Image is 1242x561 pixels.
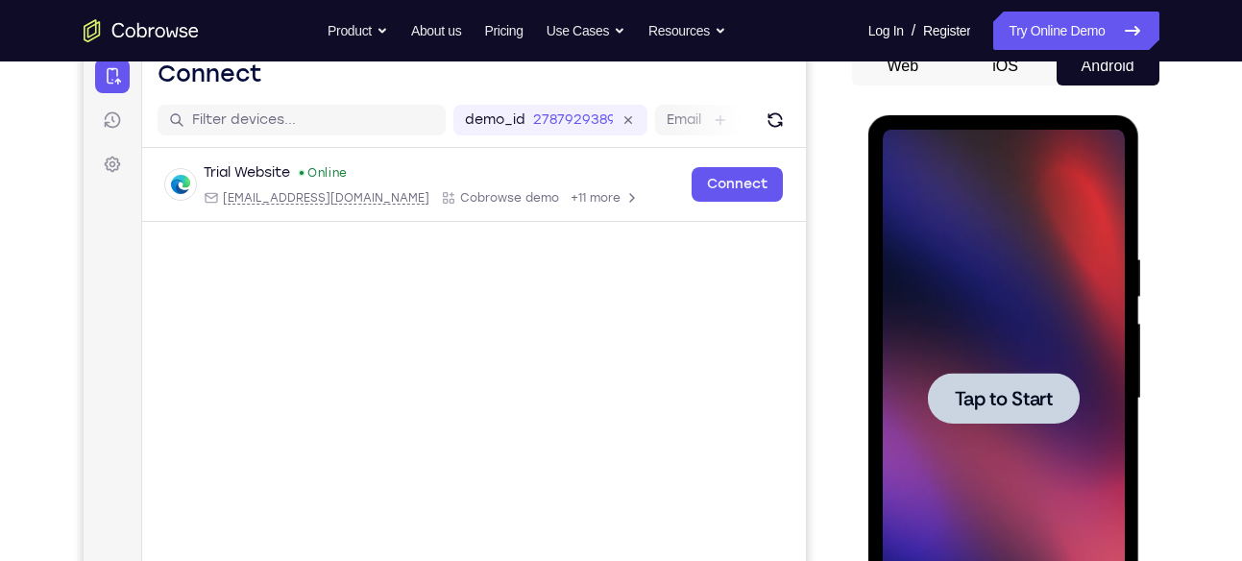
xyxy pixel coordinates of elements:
a: Log In [868,12,904,50]
div: Online [214,118,264,134]
div: Open device details [59,101,722,175]
input: Filter devices... [109,63,351,83]
button: Refresh [676,58,707,88]
label: Email [583,63,618,83]
div: New devices found. [216,124,220,128]
a: Try Online Demo [993,12,1158,50]
span: Cobrowse demo [377,143,475,159]
span: / [912,19,915,42]
button: Web [852,47,955,85]
a: About us [411,12,461,50]
button: iOS [954,47,1057,85]
div: App [357,143,475,159]
a: Go to the home page [84,19,199,42]
span: Tap to Start [86,274,184,293]
button: Use Cases [547,12,625,50]
a: Register [923,12,970,50]
button: Android [1057,47,1159,85]
span: +11 more [487,143,537,159]
div: Trial Website [120,116,207,135]
a: Connect [608,120,699,155]
span: web@example.com [139,143,346,159]
a: Pricing [484,12,523,50]
div: Email [120,143,346,159]
button: Tap to Start [60,257,211,308]
button: Product [328,12,388,50]
label: demo_id [381,63,442,83]
button: Resources [648,12,726,50]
